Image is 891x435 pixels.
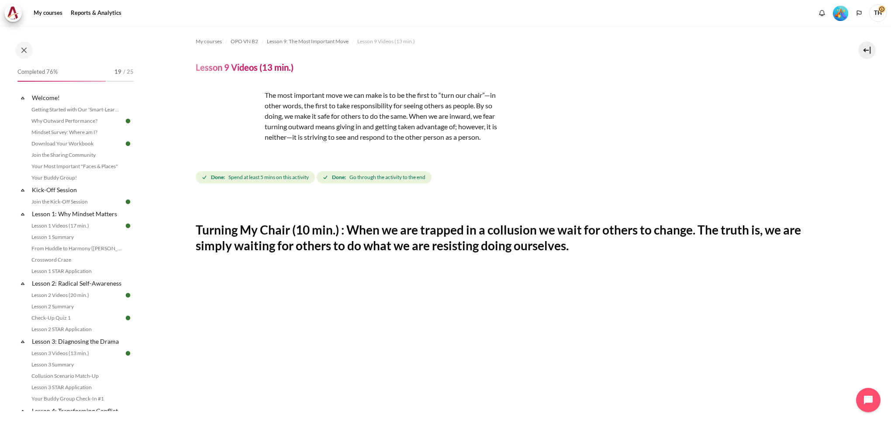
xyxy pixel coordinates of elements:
[267,38,349,45] span: Lesson 9: The Most Important Move
[29,221,124,231] a: Lesson 1 Videos (17 min.)
[18,210,27,218] span: Collapse
[29,382,124,393] a: Lesson 3 STAR Application
[29,150,124,160] a: Join the Sharing Community
[31,405,124,417] a: Lesson 4: Transforming Conflict
[31,92,124,104] a: Welcome!
[68,4,124,22] a: Reports & Analytics
[357,36,415,47] a: Lesson 9 Videos (13 min.)
[124,222,132,230] img: Done
[29,104,124,115] a: Getting Started with Our 'Smart-Learning' Platform
[228,173,309,181] span: Spend at least 5 mins on this activity
[267,36,349,47] a: Lesson 9: The Most Important Move
[29,232,124,242] a: Lesson 1 Summary
[124,314,132,322] img: Done
[29,173,124,183] a: Your Buddy Group!
[18,186,27,194] span: Collapse
[31,335,124,347] a: Lesson 3: Diagnosing the Drama
[231,36,258,47] a: OPO VN B2
[124,198,132,206] img: Done
[17,68,58,76] span: Completed 76%
[29,359,124,370] a: Lesson 3 Summary
[124,117,132,125] img: Done
[29,116,124,126] a: Why Outward Performance?
[18,93,27,102] span: Collapse
[18,279,27,288] span: Collapse
[196,36,222,47] a: My courses
[29,371,124,381] a: Collusion Scenario Match-Up
[833,5,848,21] div: Level #5
[349,173,425,181] span: Go through the activity to the end
[29,127,124,138] a: Mindset Survey: Where am I?
[869,4,887,22] span: TH
[114,68,121,76] span: 19
[29,324,124,335] a: Lesson 2 STAR Application
[357,38,415,45] span: Lesson 9 Videos (13 min.)
[29,161,124,172] a: Your Most Important "Faces & Places"
[211,173,225,181] strong: Done:
[17,81,106,82] div: 76%
[196,62,294,73] h4: Lesson 9 Videos (13 min.)
[29,266,124,276] a: Lesson 1 STAR Application
[815,7,829,20] div: Show notification window with no new notifications
[829,5,852,21] a: Level #5
[332,173,346,181] strong: Done:
[196,38,222,45] span: My courses
[196,90,501,142] p: The most important move we can make is to be the first to “turn our chair”—in other words, the fi...
[4,4,26,22] a: Architeck Architeck
[31,208,124,220] a: Lesson 1: Why Mindset Matters
[123,68,134,76] span: / 25
[29,394,124,404] a: Your Buddy Group Check-In #1
[196,90,261,155] img: sf
[833,6,848,21] img: Level #5
[29,301,124,312] a: Lesson 2 Summary
[18,407,27,415] span: Collapse
[18,337,27,346] span: Collapse
[31,4,66,22] a: My courses
[31,184,124,196] a: Kick-Off Session
[29,197,124,207] a: Join the Kick-Off Session
[231,38,258,45] span: OPO VN B2
[869,4,887,22] a: User menu
[29,313,124,323] a: Check-Up Quiz 1
[29,290,124,300] a: Lesson 2 Videos (20 min.)
[124,291,132,299] img: Done
[29,138,124,149] a: Download Your Workbook
[853,7,866,20] button: Languages
[196,35,829,48] nav: Navigation bar
[29,255,124,265] a: Crossword Craze
[29,243,124,254] a: From Huddle to Harmony ([PERSON_NAME]'s Story)
[7,7,19,20] img: Architeck
[29,348,124,359] a: Lesson 3 Videos (13 min.)
[124,349,132,357] img: Done
[196,169,433,185] div: Completion requirements for Lesson 9 Videos (13 min.)
[124,140,132,148] img: Done
[196,222,829,254] h2: Turning My Chair (10 min.) : When we are trapped in a collusion we wait for others to change. The...
[31,277,124,289] a: Lesson 2: Radical Self-Awareness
